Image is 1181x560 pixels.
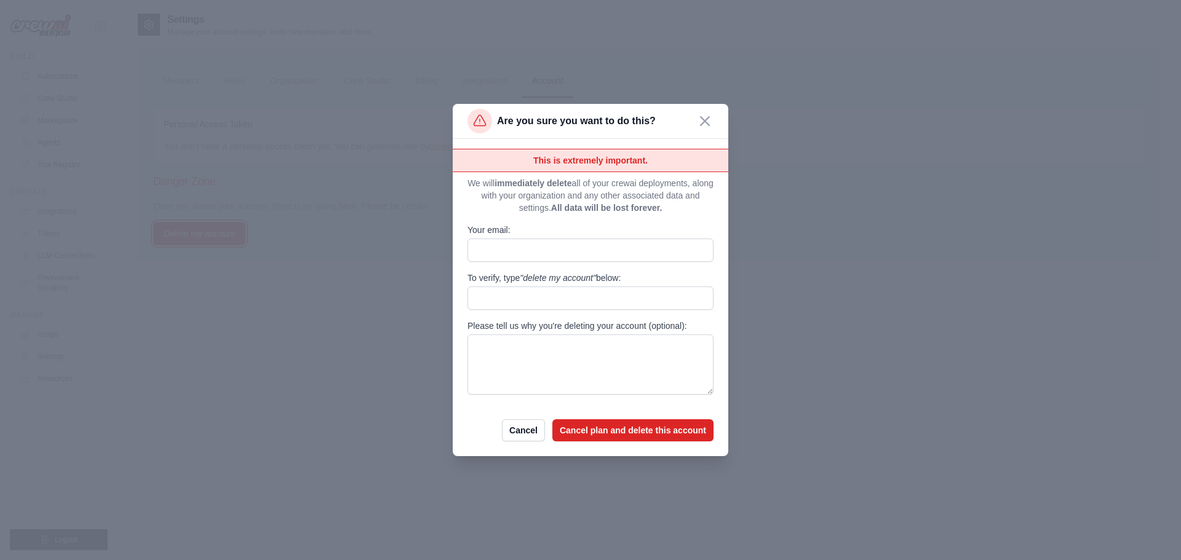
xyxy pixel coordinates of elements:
span: immediately delete [495,178,571,188]
label: Your email: [467,224,714,236]
p: Are you sure you want to do this? [497,114,656,128]
span: All data will be lost forever. [551,203,662,213]
p: This is extremely important. [467,149,714,172]
span: "delete my account" [520,273,596,283]
p: We will all of your crewai deployments, along with your organization and any other associated dat... [467,177,714,214]
label: To verify, type below: [467,272,714,284]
